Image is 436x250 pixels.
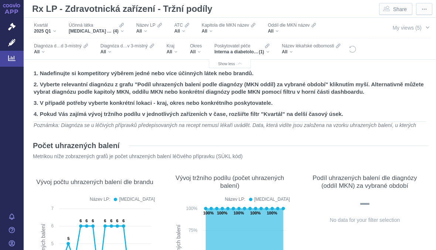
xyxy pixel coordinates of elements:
[86,196,155,203] div: Legend: Název LP
[34,122,416,135] em: Poznámka: Diagnóza se u léčivých přípravků předepisovaných na recept nemusí lékaři uvádět. Data, ...
[305,174,425,190] div: Podíl uhrazených balení dle diagnózy (oddíl MKN) za vybrané období
[202,28,207,34] span: All
[85,219,88,223] text: 6
[65,20,127,36] div: Účinná látka[MEDICAL_DATA] A [MEDICAL_DATA], [MEDICAL_DATA] A VILDAGLIPTIN, [MEDICAL_DATA], VILDA...
[385,162,398,175] div: Description
[264,20,320,36] div: Oddíl dle MKN názevAll
[348,45,357,53] button: Reset all filters
[267,162,280,175] div: Show as table
[34,49,40,55] span: All
[214,43,250,49] span: Poskytovatel péče
[34,81,426,96] h2: 2. Vyberte relevantní diagnózu z grafu "Podíl uhrazených balení podle diagnózy (MKN oddíl) za vyb...
[92,219,94,223] text: 6
[392,25,422,31] span: My views (5)
[33,153,407,160] p: Metrikou níže zobrazených grafů je počet uhrazených balení léčivého přípravku (SÚKL kód)
[34,99,426,107] h2: 3. V případě potřeby vyberte konkrétní lokaci - kraj, okres nebo konkrétního poskytovatele.
[393,6,407,13] span: Share
[122,219,125,223] text: 6
[34,43,82,49] span: Diagnóza d…d 3-místný
[116,219,118,223] text: 6
[188,228,197,233] text: 75%
[51,241,54,246] text: 5
[79,219,82,223] text: 6
[34,28,51,34] span: 2025 Q1
[330,217,400,223] span: No data for your filter selection
[416,3,432,15] button: More actions
[30,41,92,57] div: Diagnóza d…d 3-místnýAll
[119,196,155,203] div: [MEDICAL_DATA]
[29,18,375,59] div: Filters
[132,162,145,175] div: Show as table
[69,28,113,34] span: [MEDICAL_DATA] A [MEDICAL_DATA], [MEDICAL_DATA] A VILDAGLIPTIN, [MEDICAL_DATA], VILDAGLIPTIN
[214,49,259,55] span: Interna a diabetologie MUDr. [PERSON_NAME],s.r.o.
[202,22,249,28] span: Kapitola dle MKN název
[33,141,120,150] h2: Počet uhrazených balení
[249,196,290,203] button: EUCREAS
[268,22,310,28] span: Oddíl dle MKN název
[402,162,415,175] div: Show as table
[69,22,93,28] span: Účinná látka
[133,20,166,36] div: Název LPAll
[29,1,216,16] h1: Rx LP - Zdravotnická zařízení - Tržní podíly
[104,219,106,223] text: 6
[190,43,202,49] span: Okres
[221,196,290,203] div: Legend: Název LP
[34,70,426,77] h2: 1. Nadefinujte si kompetitory výběrem jedné nebo více účinných látek nebo brandů.
[282,49,287,55] span: All
[254,196,290,203] div: [MEDICAL_DATA]
[97,41,158,57] div: Diagnóza d…v 3-místnýAll
[136,22,156,28] span: Název LP
[163,41,181,57] div: KrajAll
[114,196,155,203] button: EUCREAS
[51,223,54,229] text: 6
[186,206,198,211] text: 100%
[51,206,54,211] text: 7
[30,20,60,36] div: Kvartál2025 Q1
[203,211,214,215] text: 100%
[284,162,297,175] div: More actions
[101,49,106,55] span: All
[385,20,436,34] button: My views (5)
[149,162,162,175] div: More actions
[174,28,180,34] span: All
[36,178,153,186] div: Vývoj počtu uhrazených balení dle brandu
[250,211,261,215] text: 100%
[419,162,432,175] div: More actions
[267,211,277,215] text: 100%
[282,43,334,49] span: Název lékařské odbornosti
[186,41,205,57] div: OkresAll
[190,49,195,55] span: All
[211,41,273,57] div: Poskytovatel péčeInterna a diabetologie MUDr. [PERSON_NAME],s.r.o.(1)
[209,59,251,68] button: Show less
[422,6,427,13] span: ⋯
[225,196,245,203] div: Název LP:
[217,211,228,215] text: 100%
[101,43,148,49] span: Diagnóza d…v 3-místný
[198,20,259,36] div: Kapitola dle MKN názevAll
[268,28,273,34] span: All
[379,3,412,15] button: Share dashboard
[278,41,344,57] div: Název lékařské odbornostiAll
[136,28,142,34] span: All
[113,28,119,34] span: (4)
[218,62,242,66] span: Show less
[174,22,183,28] span: ATC
[90,196,110,203] div: Název LP:
[167,43,174,49] span: Kraj
[234,211,244,215] text: 100%
[167,49,172,55] span: All
[34,22,48,28] span: Kvartál
[110,219,112,223] text: 6
[67,236,69,241] text: 5
[34,110,426,118] h2: 4. Pokud Vás zajímá vývoj tržního podílu v jednotlivých zařízeních v čase, rozšiřte filtr "Kvartá...
[259,49,264,55] span: (1)
[171,20,193,36] div: ATCAll
[170,174,290,190] div: Vývoj tržního podílu (počet uhrazených balení)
